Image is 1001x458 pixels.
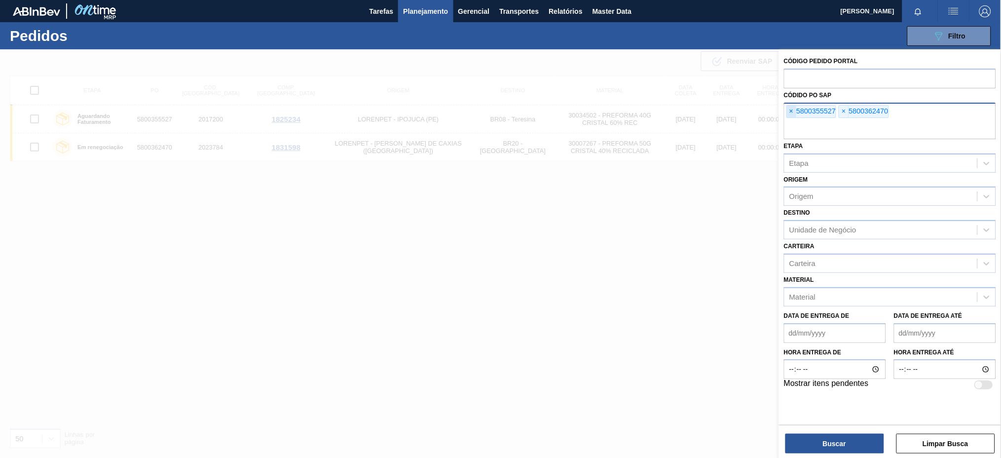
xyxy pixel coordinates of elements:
[458,5,490,17] span: Gerencial
[839,106,849,117] span: ×
[949,32,966,40] span: Filtro
[499,5,539,17] span: Transportes
[593,5,631,17] span: Master Data
[784,209,810,216] label: Destino
[894,312,963,319] label: Data de Entrega até
[784,276,814,283] label: Material
[784,345,886,360] label: Hora entrega de
[784,312,850,319] label: Data de Entrega de
[784,243,815,250] label: Carteira
[784,379,869,391] label: Mostrar itens pendentes
[784,143,803,150] label: Etapa
[902,4,934,18] button: Notificações
[979,5,991,17] img: Logout
[789,259,816,267] div: Carteira
[894,323,996,343] input: dd/mm/yyyy
[948,5,960,17] img: userActions
[549,5,582,17] span: Relatórios
[839,105,889,118] div: 5800362470
[789,192,814,201] div: Origem
[789,226,856,234] div: Unidade de Negócio
[403,5,448,17] span: Planejamento
[370,5,394,17] span: Tarefas
[784,58,858,65] label: Código Pedido Portal
[784,323,886,343] input: dd/mm/yyyy
[784,92,832,99] label: Códido PO SAP
[13,7,60,16] img: TNhmsLtSVTkK8tSr43FrP2fwEKptu5GPRR3wAAAABJRU5ErkJggg==
[789,159,809,167] div: Etapa
[907,26,991,46] button: Filtro
[894,345,996,360] label: Hora entrega até
[786,105,836,118] div: 5800355527
[10,30,158,41] h1: Pedidos
[787,106,796,117] span: ×
[784,176,808,183] label: Origem
[789,293,816,301] div: Material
